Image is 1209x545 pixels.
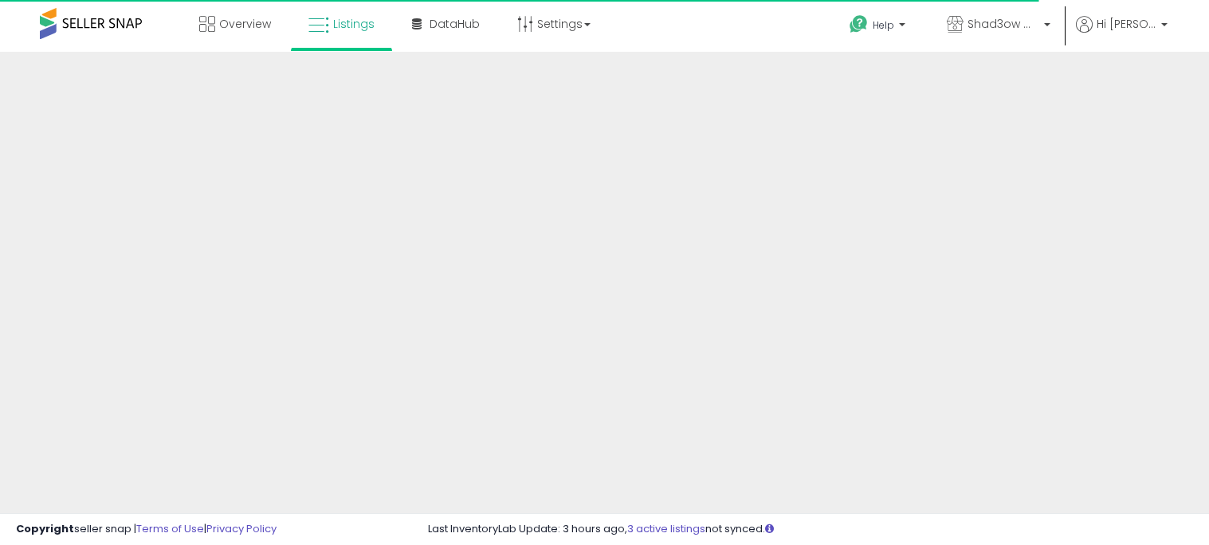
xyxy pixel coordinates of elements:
[765,523,774,534] i: Click here to read more about un-synced listings.
[219,16,271,32] span: Overview
[428,522,1193,537] div: Last InventoryLab Update: 3 hours ago, not synced.
[849,14,869,34] i: Get Help
[136,521,204,536] a: Terms of Use
[1097,16,1156,32] span: Hi [PERSON_NAME]
[206,521,277,536] a: Privacy Policy
[1076,16,1168,52] a: Hi [PERSON_NAME]
[837,2,921,52] a: Help
[968,16,1039,32] span: Shad3ow Goods & Services
[333,16,375,32] span: Listings
[873,18,894,32] span: Help
[16,522,277,537] div: seller snap | |
[627,521,705,536] a: 3 active listings
[16,521,74,536] strong: Copyright
[430,16,480,32] span: DataHub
